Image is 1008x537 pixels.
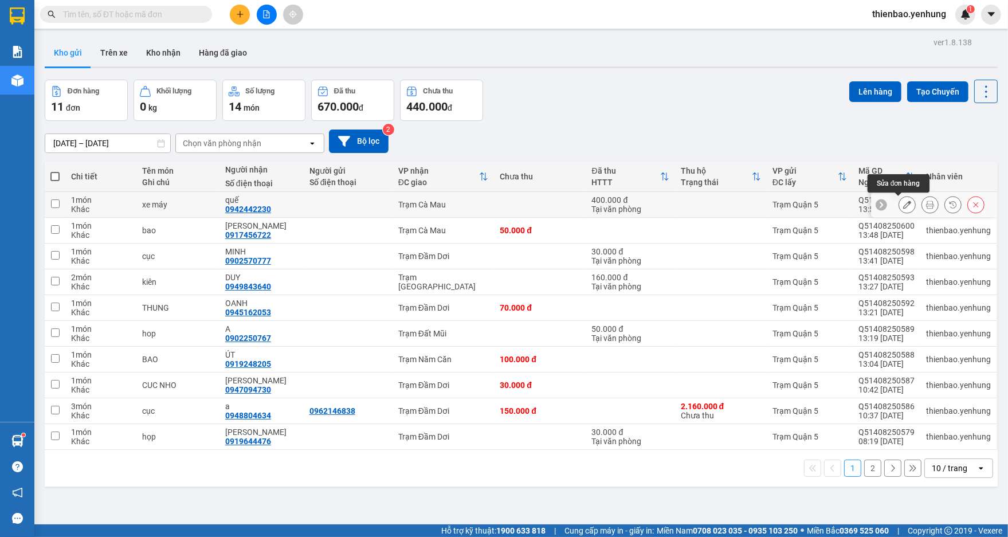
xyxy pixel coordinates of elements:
[71,402,131,411] div: 3 món
[772,200,847,209] div: Trạm Quận 5
[334,87,355,95] div: Đã thu
[142,178,214,187] div: Ghi chú
[71,282,131,291] div: Khác
[71,324,131,334] div: 1 món
[858,428,915,437] div: Q51408250579
[71,350,131,359] div: 1 món
[225,221,298,230] div: Trần Quý
[12,461,23,472] span: question-circle
[681,166,752,175] div: Thu hộ
[398,381,488,390] div: Trạm Đầm Dơi
[225,385,271,394] div: 0947094730
[858,195,915,205] div: Q51408250601
[500,406,580,416] div: 150.000 đ
[858,350,915,359] div: Q51408250588
[592,247,669,256] div: 30.000 đ
[960,9,971,19] img: icon-new-feature
[554,524,556,537] span: |
[134,80,217,121] button: Khối lượng0kg
[71,230,131,240] div: Khác
[926,381,991,390] div: thienbao.yenhung
[225,350,298,359] div: ÚT
[592,166,660,175] div: Đã thu
[71,256,131,265] div: Khác
[71,308,131,317] div: Khác
[441,524,546,537] span: Hỗ trợ kỹ thuật:
[225,256,271,265] div: 0902570777
[225,324,298,334] div: A
[398,166,479,175] div: VP nhận
[592,273,669,282] div: 160.000 đ
[257,5,277,25] button: file-add
[82,37,162,51] div: quế
[398,273,488,291] div: Trạm [GEOGRAPHIC_DATA]
[225,428,298,437] div: xuân trang
[858,334,915,343] div: 13:19 [DATE]
[244,103,260,112] span: món
[262,10,270,18] span: file-add
[45,39,91,66] button: Kho gửi
[926,172,991,181] div: Nhân viên
[926,252,991,261] div: thienbao.yenhung
[11,435,23,447] img: warehouse-icon
[858,308,915,317] div: 13:21 [DATE]
[423,87,453,95] div: Chưa thu
[142,329,214,338] div: hop
[236,10,244,18] span: plus
[398,178,479,187] div: ĐC giao
[71,273,131,282] div: 2 món
[398,226,488,235] div: Trạm Cà Mau
[858,166,905,175] div: Mã GD
[359,103,363,112] span: đ
[51,100,64,113] span: 11
[245,87,274,95] div: Số lượng
[225,334,271,343] div: 0902250767
[840,526,889,535] strong: 0369 525 060
[317,100,359,113] span: 670.000
[400,80,483,121] button: Chưa thu440.000đ
[586,162,675,192] th: Toggle SortBy
[926,329,991,338] div: thienbao.yenhung
[858,221,915,230] div: Q51408250600
[564,524,654,537] span: Cung cấp máy in - giấy in:
[675,162,767,192] th: Toggle SortBy
[289,10,297,18] span: aim
[71,195,131,205] div: 1 món
[71,411,131,420] div: Khác
[22,433,25,437] sup: 1
[142,252,214,261] div: cục
[500,381,580,390] div: 30.000 đ
[858,282,915,291] div: 13:27 [DATE]
[858,359,915,369] div: 13:04 [DATE]
[82,51,162,67] div: 0942442230
[283,5,303,25] button: aim
[225,247,298,256] div: MINH
[772,166,838,175] div: VP gửi
[10,7,25,25] img: logo-vxr
[225,411,271,420] div: 0948804634
[225,359,271,369] div: 0919248205
[772,226,847,235] div: Trạm Quận 5
[45,134,170,152] input: Select a date range.
[926,226,991,235] div: thienbao.yenhung
[398,355,488,364] div: Trạm Năm Căn
[148,103,157,112] span: kg
[772,329,847,338] div: Trạm Quận 5
[142,166,214,175] div: Tên món
[71,221,131,230] div: 1 món
[981,5,1001,25] button: caret-down
[500,303,580,312] div: 70.000 đ
[309,166,387,175] div: Người gửi
[9,74,76,88] div: 400.000
[844,460,861,477] button: 1
[899,196,916,213] div: Sửa đơn hàng
[156,87,191,95] div: Khối lượng
[934,36,972,49] div: ver 1.8.138
[71,428,131,437] div: 1 món
[398,252,488,261] div: Trạm Đầm Dơi
[222,80,305,121] button: Số lượng14món
[693,526,798,535] strong: 0708 023 035 - 0935 103 250
[772,355,847,364] div: Trạm Quận 5
[864,460,881,477] button: 2
[772,277,847,287] div: Trạm Quận 5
